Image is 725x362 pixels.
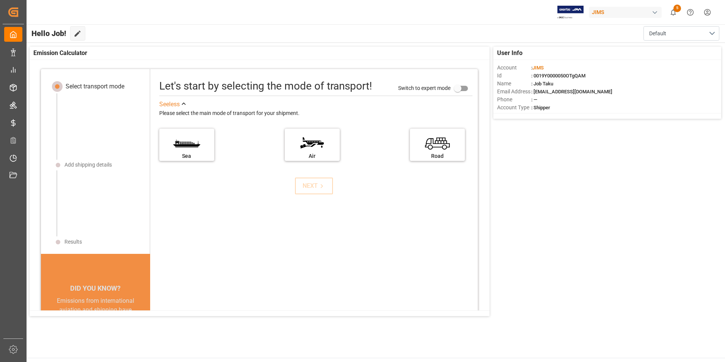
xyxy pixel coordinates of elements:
[531,73,585,79] span: : 0019Y0000050OTgQAM
[64,238,82,246] div: Results
[31,26,66,41] span: Hello Job!
[682,4,699,21] button: Help Center
[532,65,544,71] span: JIMS
[497,72,531,80] span: Id
[497,64,531,72] span: Account
[163,152,210,160] div: Sea
[497,88,531,96] span: Email Address
[33,49,87,58] span: Emission Calculator
[303,181,326,190] div: NEXT
[41,296,52,360] button: previous slide / item
[589,5,665,19] button: JIMS
[41,280,150,296] div: DID YOU KNOW?
[64,161,112,169] div: Add shipping details
[159,78,372,94] div: Let's start by selecting the mode of transport!
[66,82,124,91] div: Select transport mode
[531,65,544,71] span: :
[649,30,666,38] span: Default
[159,100,180,109] div: See less
[531,97,537,102] span: : —
[557,6,584,19] img: Exertis%20JAM%20-%20Email%20Logo.jpg_1722504956.jpg
[140,296,150,360] button: next slide / item
[531,105,550,110] span: : Shipper
[50,296,141,351] div: Emissions from international aviation and shipping have increased by nearly 130% and 32% respecti...
[398,85,450,91] span: Switch to expert mode
[643,26,719,41] button: open menu
[497,96,531,104] span: Phone
[414,152,461,160] div: Road
[531,81,553,87] span: : Job Taku
[159,109,472,118] div: Please select the main mode of transport for your shipment.
[289,152,336,160] div: Air
[665,4,682,21] button: show 5 new notifications
[497,80,531,88] span: Name
[497,104,531,112] span: Account Type
[531,89,612,94] span: : [EMAIL_ADDRESS][DOMAIN_NAME]
[295,178,333,194] button: NEXT
[497,49,523,58] span: User Info
[589,7,662,18] div: JIMS
[673,5,681,12] span: 5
